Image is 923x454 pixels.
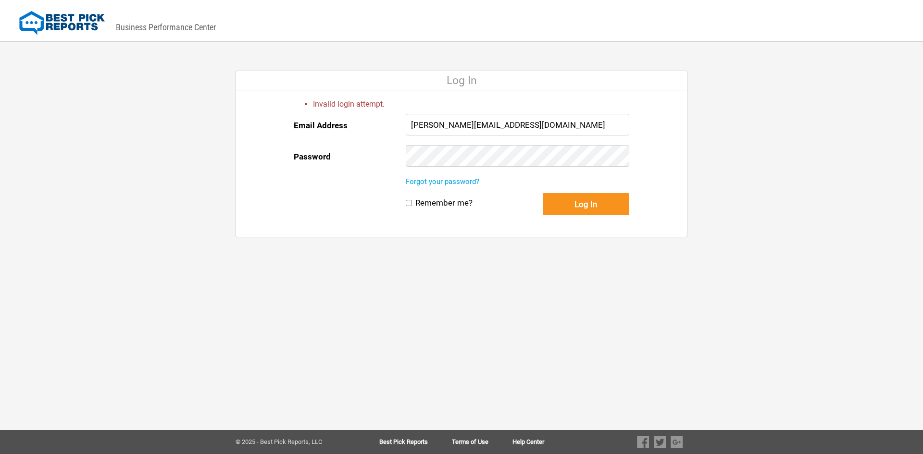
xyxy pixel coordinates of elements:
[415,198,473,208] label: Remember me?
[406,177,479,186] a: Forgot your password?
[236,71,687,90] div: Log In
[294,145,331,168] label: Password
[236,439,349,445] div: © 2025 - Best Pick Reports, LLC
[313,99,629,109] li: Invalid login attempt.
[294,114,348,137] label: Email Address
[379,439,452,445] a: Best Pick Reports
[452,439,512,445] a: Terms of Use
[512,439,544,445] a: Help Center
[19,11,105,35] img: Best Pick Reports Logo
[543,193,629,215] button: Log In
